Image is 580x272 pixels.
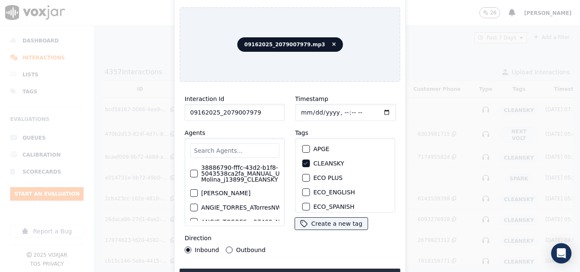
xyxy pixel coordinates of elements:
label: 38886790-fffc-43d2-b1f8-5043538ca2fa_MANUAL_UPLOAD_Juliana Molina_j13899_CLEANSKY [201,165,323,182]
label: ECO PLUS [313,175,343,181]
label: Inbound [195,247,219,253]
label: ANGIE_TORRES_a27409_NEXT_VOLT [201,219,309,225]
button: Create a new tag [295,218,367,230]
input: reference id, file name, etc [185,104,285,121]
input: Search Agents... [190,143,279,158]
label: ECO_ENGLISH [313,189,355,195]
label: Timestamp [295,95,328,102]
label: ANGIE_TORRES_ATorresNWFG_SPARK [201,205,312,210]
label: [PERSON_NAME] [201,190,251,196]
label: Outbound [236,247,265,253]
label: ECO_SPANISH [313,204,355,210]
label: Direction [185,235,211,241]
div: Open Intercom Messenger [551,243,572,264]
label: Agents [185,129,206,136]
label: Interaction Id [185,95,224,102]
span: 09162025_2079007979.mp3 [237,37,343,52]
label: Tags [295,129,308,136]
label: APGE [313,146,329,152]
label: CLEANSKY [313,160,344,166]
